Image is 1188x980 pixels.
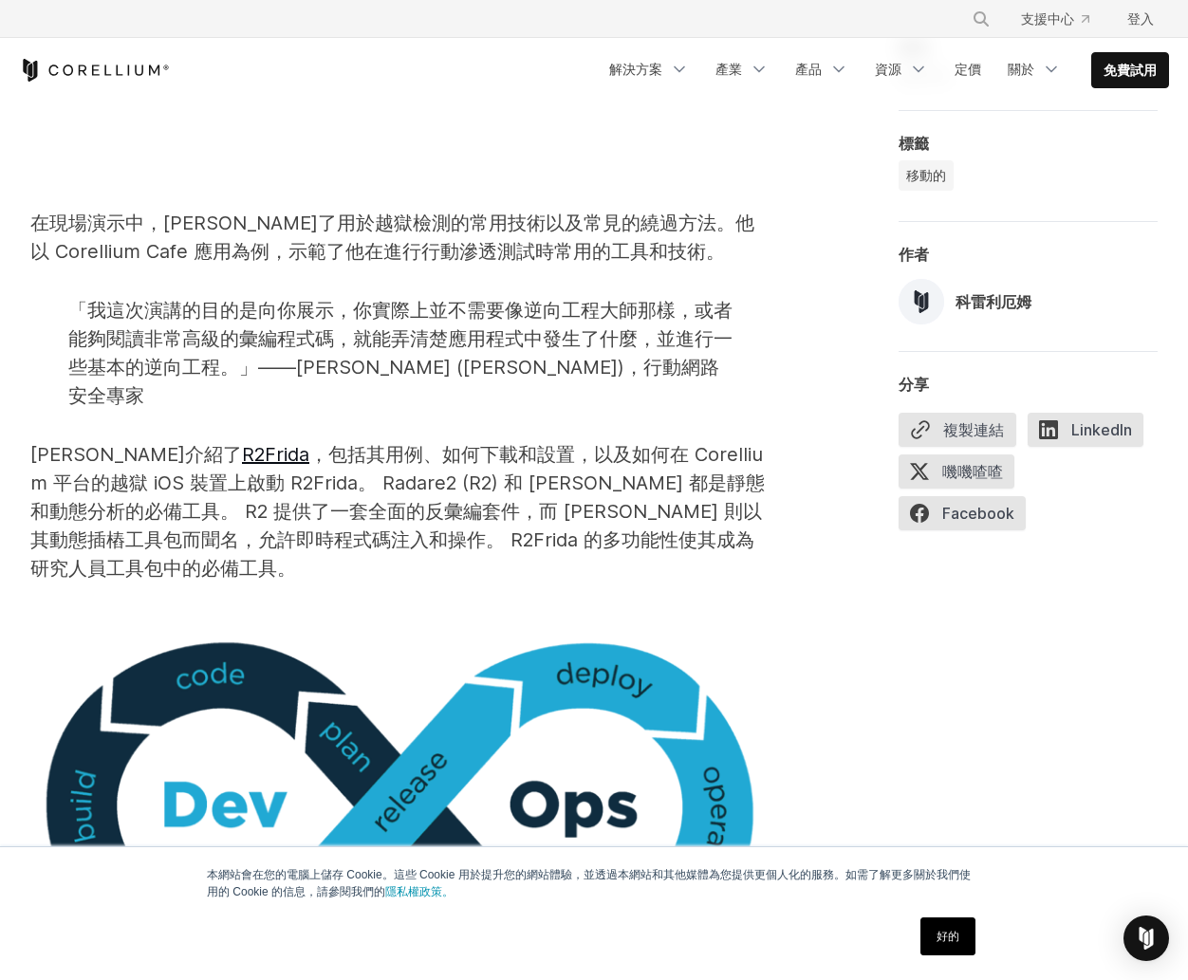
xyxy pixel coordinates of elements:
[1028,413,1155,454] a: LinkedIn
[1123,915,1169,961] div: Open Intercom Messenger
[899,496,1037,538] a: Facebook
[68,299,733,407] font: 「我這次演講的目的是向你展示，你實際上並不需要像逆向工程大師那樣，或者能夠閱讀非常高級的彙編程式碼，就能弄清楚應用程式中發生了什麼，並進行一些基本的逆向工程。」——[PERSON_NAME] (...
[937,930,959,943] font: 好的
[207,868,971,898] font: 本網站會在您的電腦上儲存 Cookie。這些 Cookie 用於提升您的網站體驗，並透過本網站和其他媒體為您提供更個人化的服務。如需了解更多關於我們使用的 Cookie 的信息，請參閱我們的
[899,134,929,153] font: 標籤
[899,279,944,324] img: 科雷利厄姆
[30,443,242,466] font: [PERSON_NAME]介紹了
[964,2,998,36] button: 搜尋
[920,917,975,955] a: 好的
[795,61,822,77] font: 產品
[598,52,1169,88] div: 導航選單
[30,212,754,263] font: 在現場演示中，[PERSON_NAME]了用於越獄檢測的常用技術以及常見的繞過方法。他以 Corellium Cafe 應用為例，示範了他在進行行動滲透測試時常用的工具和技術。
[385,885,454,898] a: 隱私權政策。
[1008,61,1034,77] font: 關於
[875,61,901,77] font: 資源
[955,61,981,77] font: 定價
[899,245,929,264] font: 作者
[242,443,309,466] a: R2Frida
[949,2,1169,36] div: 導航選單
[899,160,954,191] a: 移動的
[715,61,742,77] font: 產業
[1021,10,1074,27] font: 支援中心
[956,292,1031,311] font: 科雷利厄姆
[899,375,929,394] font: 分享
[1127,10,1154,27] font: 登入
[942,462,1003,481] font: 嘰嘰喳喳
[899,454,1026,496] a: 嘰嘰喳喳
[1104,62,1157,78] font: 免費試用
[899,413,1016,447] button: 複製連結
[1071,420,1132,439] font: LinkedIn
[19,59,170,82] a: 科雷利姆之家
[30,443,765,580] font: ，包括其用例、如何下載和設置，以及如何在 Corellium 平台的越獄 iOS 裝置上啟動 R2Frida。 Radare2 (R2) 和 [PERSON_NAME] 都是靜態和動態分析的必備...
[609,61,662,77] font: 解決方案
[906,167,946,183] font: 移動的
[942,504,1014,523] font: Facebook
